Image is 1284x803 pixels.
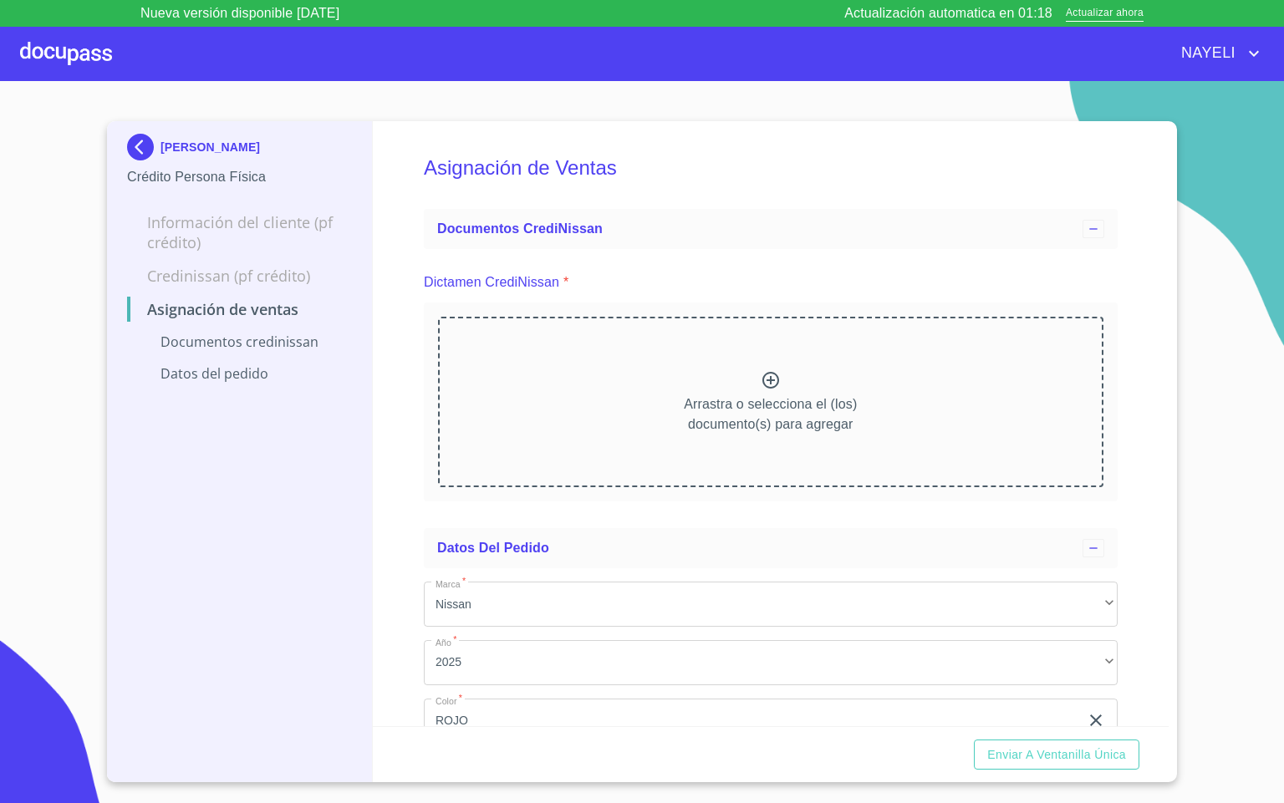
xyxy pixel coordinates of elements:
div: Documentos CrediNissan [424,209,1118,249]
p: Dictamen CrediNissan [424,272,559,292]
p: Documentos CrediNissan [127,333,352,351]
div: Nissan [424,582,1118,627]
button: Enviar a Ventanilla única [974,739,1139,770]
button: account of current user [1169,40,1264,67]
button: clear input [1086,710,1106,730]
p: Crédito Persona Física [127,167,352,187]
p: Información del cliente (PF crédito) [127,212,352,252]
span: Actualizar ahora [1066,5,1144,23]
p: Nueva versión disponible [DATE] [140,3,339,23]
img: Docupass spot blue [127,134,160,160]
p: Arrastra o selecciona el (los) documento(s) para agregar [684,394,857,435]
p: Credinissan (PF crédito) [127,266,352,286]
div: Datos del pedido [424,528,1118,568]
div: 2025 [424,640,1118,685]
p: [PERSON_NAME] [160,140,260,154]
p: Actualización automatica en 01:18 [844,3,1052,23]
p: Asignación de Ventas [127,299,352,319]
h5: Asignación de Ventas [424,134,1118,202]
span: Documentos CrediNissan [437,221,603,236]
span: NAYELI [1169,40,1244,67]
p: Datos del pedido [127,364,352,383]
span: Datos del pedido [437,541,549,555]
div: [PERSON_NAME] [127,134,352,167]
span: Enviar a Ventanilla única [987,745,1126,765]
